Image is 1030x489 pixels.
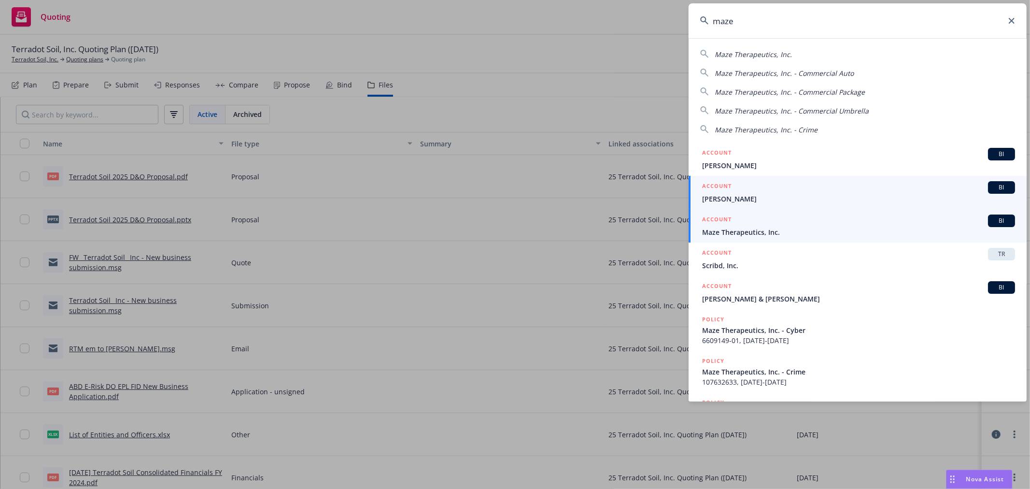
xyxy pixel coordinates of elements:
span: Maze Therapeutics, Inc. - Commercial Package [715,87,865,97]
span: Maze Therapeutics, Inc. - Crime [715,125,818,134]
a: ACCOUNTBI[PERSON_NAME] [689,143,1027,176]
span: [PERSON_NAME] [702,160,1015,171]
a: POLICYMaze Therapeutics, Inc. - Cyber6609149-01, [DATE]-[DATE] [689,309,1027,351]
a: POLICYMaze Therapeutics, Inc. - Crime107632633, [DATE]-[DATE] [689,351,1027,392]
h5: POLICY [702,356,724,366]
h5: POLICY [702,315,724,324]
span: BI [992,283,1011,292]
span: Nova Assist [966,475,1004,483]
h5: ACCOUNT [702,281,732,293]
span: Maze Therapeutics, Inc. - Cyber [702,325,1015,335]
span: BI [992,216,1011,225]
a: ACCOUNTBIMaze Therapeutics, Inc. [689,209,1027,243]
span: 107632633, [DATE]-[DATE] [702,377,1015,387]
span: Maze Therapeutics, Inc. - Crime [702,367,1015,377]
input: Search... [689,3,1027,38]
h5: ACCOUNT [702,248,732,259]
a: ACCOUNTBI[PERSON_NAME] & [PERSON_NAME] [689,276,1027,309]
span: TR [992,250,1011,259]
a: POLICY [689,392,1027,434]
span: BI [992,150,1011,158]
span: Maze Therapeutics, Inc. [702,227,1015,237]
button: Nova Assist [946,470,1013,489]
span: [PERSON_NAME] & [PERSON_NAME] [702,294,1015,304]
a: ACCOUNTTRScribd, Inc. [689,243,1027,276]
div: Drag to move [946,470,959,489]
span: Maze Therapeutics, Inc. [715,50,792,59]
h5: POLICY [702,398,724,407]
a: ACCOUNTBI[PERSON_NAME] [689,176,1027,209]
span: [PERSON_NAME] [702,194,1015,204]
span: Scribd, Inc. [702,260,1015,271]
h5: ACCOUNT [702,181,732,193]
span: Maze Therapeutics, Inc. - Commercial Auto [715,69,854,78]
span: Maze Therapeutics, Inc. - Commercial Umbrella [715,106,869,115]
span: 6609149-01, [DATE]-[DATE] [702,335,1015,345]
h5: ACCOUNT [702,215,732,226]
span: BI [992,183,1011,192]
h5: ACCOUNT [702,148,732,159]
